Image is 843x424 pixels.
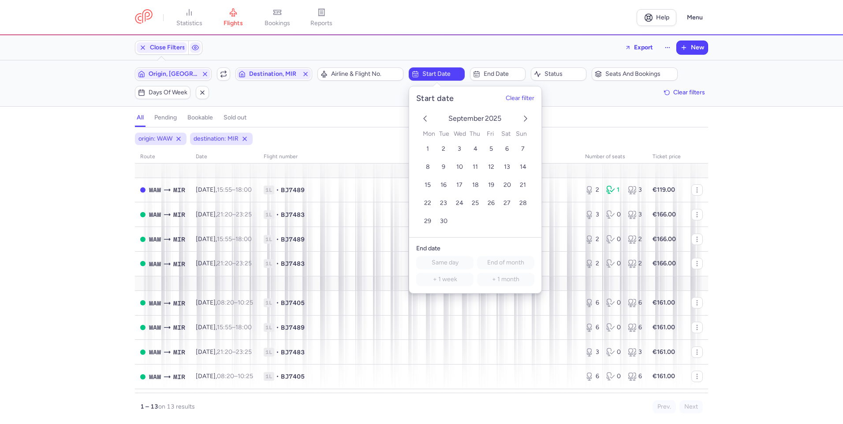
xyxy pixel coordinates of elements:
span: Habib Bourguiba, Monastir, Tunisia [173,185,185,195]
time: 21:20 [217,260,232,267]
span: [DATE], [196,348,252,356]
div: 0 [606,372,620,381]
div: 2 [585,259,599,268]
span: [DATE], [196,211,252,218]
h5: Start date [416,93,454,104]
div: 1 [606,186,620,194]
button: 5 [484,141,499,157]
strong: €166.00 [653,211,676,218]
time: 18:00 [235,186,252,193]
div: 2 [585,186,599,194]
th: route [135,150,190,164]
span: – [217,235,252,243]
span: 1L [264,298,274,307]
span: Frederic Chopin, Warsaw, Poland [149,234,161,244]
span: 30 [440,218,448,225]
div: 0 [606,259,620,268]
div: 6 [585,323,599,332]
span: • [276,298,279,307]
span: BJ7405 [281,298,305,307]
span: Frederic Chopin, Warsaw, Poland [149,298,161,308]
span: 15 [425,182,431,189]
button: 24 [452,196,467,211]
h4: sold out [224,114,246,122]
button: 4 [468,141,483,157]
span: Habib Bourguiba, Monastir, Tunisia [173,323,185,332]
button: 11 [468,160,483,175]
span: Habib Bourguiba, Monastir, Tunisia [173,372,185,382]
span: CLOSED [140,187,145,193]
div: 2 [628,259,642,268]
span: 28 [519,200,527,207]
th: Ticket price [647,150,686,164]
span: 13 [504,164,510,171]
time: 08:20 [217,372,234,380]
button: 22 [420,196,436,211]
button: + 1 month [477,273,534,286]
button: 19 [484,178,499,193]
div: 0 [606,235,620,244]
strong: €161.00 [653,324,675,331]
span: BJ7489 [281,323,305,332]
a: CitizenPlane red outlined logo [135,9,153,26]
span: • [276,259,279,268]
button: Start date [409,67,464,81]
strong: €166.00 [653,235,676,243]
button: 27 [500,196,515,211]
button: Seats and bookings [592,67,678,81]
span: • [276,323,279,332]
button: Menu [682,9,708,26]
span: on 13 results [158,403,195,410]
span: Habib Bourguiba, Monastir, Tunisia [173,234,185,244]
time: 23:25 [236,211,252,218]
strong: €161.00 [653,299,675,306]
button: 29 [420,214,436,229]
button: + 1 week [416,273,474,286]
div: 6 [585,372,599,381]
span: 17 [456,182,463,189]
button: Export [619,41,659,55]
span: Close Filters [150,44,185,51]
h4: all [137,114,144,122]
div: 3 [628,210,642,219]
span: End date [484,71,522,78]
span: Frederic Chopin, Warsaw, Poland [149,323,161,332]
span: Airline & Flight No. [331,71,400,78]
span: Help [656,14,669,21]
time: 15:55 [217,235,232,243]
div: 3 [628,186,642,194]
button: 17 [452,178,467,193]
div: 6 [628,323,642,332]
span: Export [634,44,653,51]
span: • [276,235,279,244]
span: – [217,299,253,306]
time: 18:00 [235,235,252,243]
span: Destination, MIR [249,71,298,78]
span: 8 [426,164,430,171]
span: Habib Bourguiba, Monastir, Tunisia [173,298,185,308]
span: 12 [488,164,494,171]
span: Status [545,71,583,78]
span: [DATE], [196,372,253,380]
button: 8 [420,160,436,175]
span: 10 [456,164,463,171]
span: BJ7489 [281,235,305,244]
time: 21:20 [217,211,232,218]
th: date [190,150,258,164]
a: statistics [167,8,211,27]
div: 6 [628,298,642,307]
button: Destination, MIR [235,67,312,81]
button: Same day [416,256,474,269]
span: 18 [472,182,479,189]
th: number of seats [580,150,647,164]
time: 10:25 [238,299,253,306]
h6: End date [416,245,534,253]
span: BJ7483 [281,348,305,357]
span: – [217,211,252,218]
button: End of month [477,256,534,269]
span: – [217,324,252,331]
span: 1L [264,323,274,332]
span: reports [310,19,332,27]
button: 20 [500,178,515,193]
a: flights [211,8,255,27]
